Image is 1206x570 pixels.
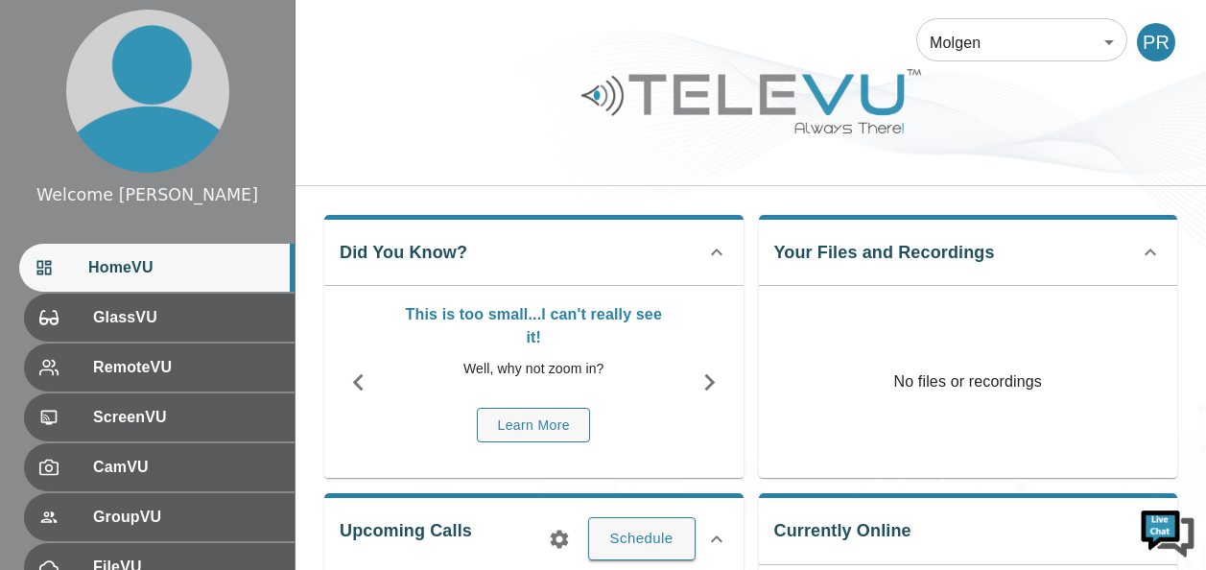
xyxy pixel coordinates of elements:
[93,356,279,379] span: RemoteVU
[1139,503,1196,560] img: Chat Widget
[24,294,295,342] div: GlassVU
[66,10,229,173] img: profile.png
[402,303,666,349] p: This is too small...I can't really see it!
[477,408,590,443] button: Learn More
[759,286,1178,478] p: No files or recordings
[588,517,696,559] button: Schedule
[93,406,279,429] span: ScreenVU
[93,306,279,329] span: GlassVU
[93,506,279,529] span: GroupVU
[24,393,295,441] div: ScreenVU
[88,256,279,279] span: HomeVU
[402,359,666,379] p: Well, why not zoom in?
[579,61,924,141] img: Logo
[93,456,279,479] span: CamVU
[36,182,258,207] div: Welcome [PERSON_NAME]
[24,493,295,541] div: GroupVU
[916,15,1127,69] div: Molgen
[1137,23,1175,61] div: PR
[24,344,295,392] div: RemoteVU
[24,443,295,491] div: CamVU
[19,244,295,292] div: HomeVU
